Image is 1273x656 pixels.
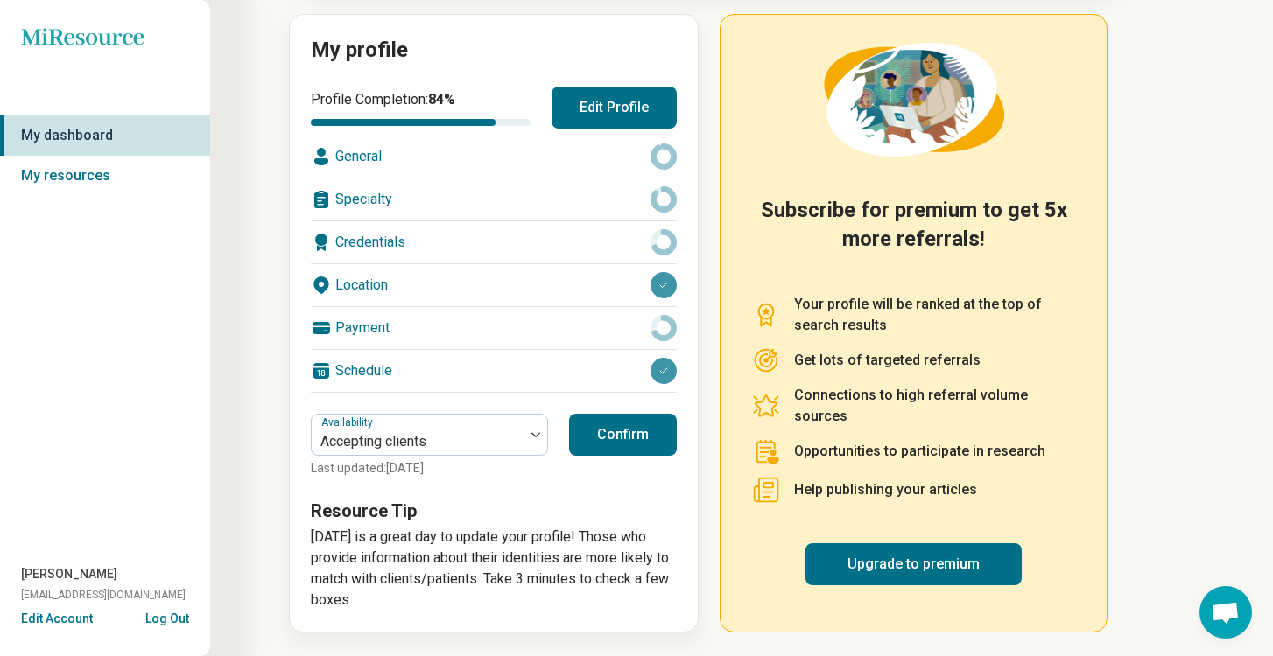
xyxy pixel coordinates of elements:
[311,350,677,392] div: Schedule
[145,610,189,624] button: Log Out
[311,178,677,220] div: Specialty
[752,196,1075,273] h2: Subscribe for premium to get 5x more referrals!
[794,441,1045,462] p: Opportunities to participate in research
[794,294,1075,336] p: Your profile will be ranked at the top of search results
[311,499,677,523] h3: Resource Tip
[21,587,186,603] span: [EMAIL_ADDRESS][DOMAIN_NAME]
[552,87,677,129] button: Edit Profile
[311,527,677,611] p: [DATE] is a great day to update your profile! Those who provide information about their identitie...
[311,264,677,306] div: Location
[1199,586,1252,639] div: Open chat
[311,307,677,349] div: Payment
[321,416,376,429] label: Availability
[569,414,677,456] button: Confirm
[311,136,677,178] div: General
[311,36,677,66] h2: My profile
[21,610,93,628] button: Edit Account
[794,385,1075,427] p: Connections to high referral volume sources
[311,221,677,263] div: Credentials
[311,89,531,126] div: Profile Completion:
[21,565,117,583] span: [PERSON_NAME]
[794,479,977,500] p: Help publishing your articles
[311,459,548,478] p: Last updated: [DATE]
[794,350,981,371] p: Get lots of targeted referrals
[428,91,455,108] span: 84 %
[805,543,1022,585] a: Upgrade to premium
